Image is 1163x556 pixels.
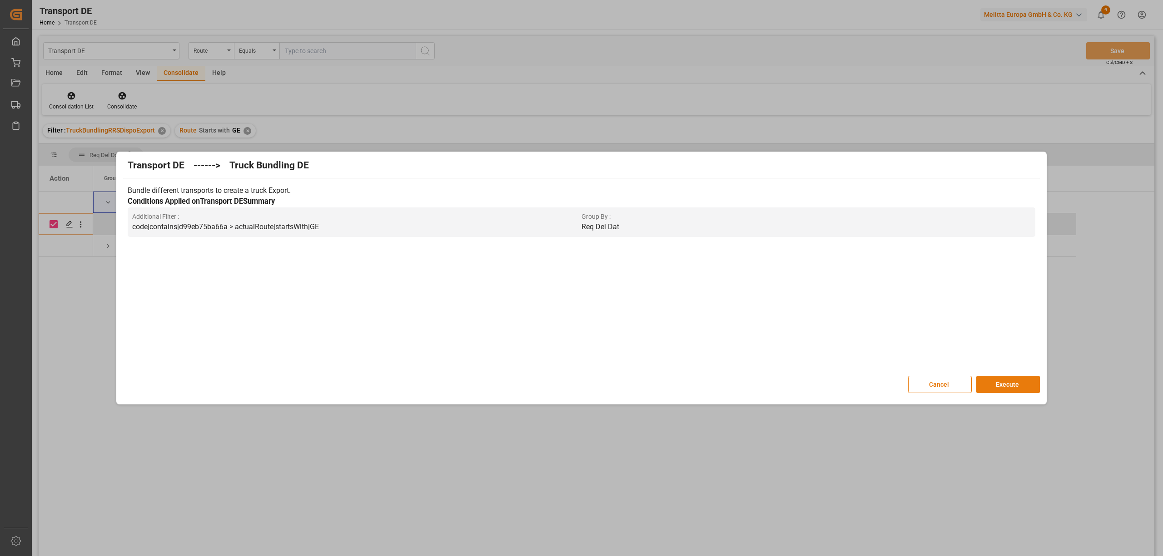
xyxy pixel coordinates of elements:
[908,376,972,393] button: Cancel
[229,158,309,173] h2: Truck Bundling DE
[581,221,1031,232] p: Req Del Dat
[128,158,184,173] h2: Transport DE
[128,196,1035,207] h3: Conditions Applied on Transport DE Summary
[194,158,220,173] h2: ------>
[132,212,581,221] span: Additional Filter :
[128,185,1035,196] p: Bundle different transports to create a truck Export.
[976,376,1040,393] button: Execute
[581,212,1031,221] span: Group By :
[132,221,581,232] p: code|contains|d99eb75ba66a > actualRoute|startsWith|GE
